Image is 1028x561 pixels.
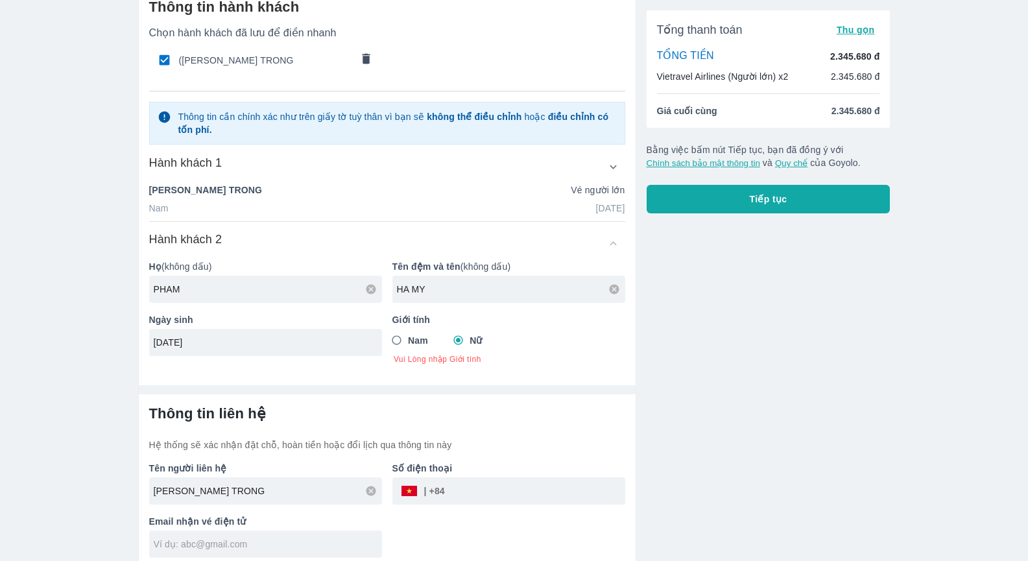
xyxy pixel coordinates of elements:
h6: Hành khách 2 [149,232,222,247]
p: Vé người lớn [571,184,625,197]
input: Ví dụ: VAN A [397,283,625,296]
p: 2.345.680 đ [831,70,880,83]
span: Vui Lòng nhập Giới tính [394,354,625,364]
strong: không thể điều chỉnh [427,112,521,122]
h6: Hành khách 1 [149,155,222,171]
p: Vietravel Airlines (Người lớn) x2 [657,70,789,83]
p: Hệ thống sẽ xác nhận đặt chỗ, hoàn tiền hoặc đổi lịch qua thông tin này [149,438,625,451]
p: 2.345.680 đ [830,50,879,63]
p: Nam [149,202,169,215]
b: Số điện thoại [392,463,453,473]
p: TỔNG TIỀN [657,49,714,64]
b: Tên đệm và tên [392,261,460,272]
button: Thu gọn [831,21,880,39]
b: Tên người liên hệ [149,463,227,473]
span: Nữ [470,334,482,347]
p: (không dấu) [392,260,625,273]
b: Họ [149,261,161,272]
span: Thu gọn [837,25,875,35]
p: [DATE] [596,202,625,215]
p: Ngày sinh [149,313,382,326]
p: Bằng việc bấm nút Tiếp tục, bạn đã đồng ý với và của Goyolo. [647,143,891,169]
h6: Thông tin liên hệ [149,405,625,423]
span: Nam [408,334,428,347]
p: Thông tin cần chính xác như trên giấy tờ tuỳ thân vì bạn sẽ hoặc [178,110,616,136]
p: Giới tính [392,313,625,326]
span: Tổng thanh toán [657,22,743,38]
p: (không dấu) [149,260,382,273]
button: comments [352,47,379,74]
span: ([PERSON_NAME] TRONG [179,54,352,67]
span: Tiếp tục [750,193,787,206]
input: Ví dụ: NGUYEN [154,283,382,296]
b: Email nhận vé điện tử [149,516,246,527]
span: 2.345.680 đ [831,104,880,117]
button: Tiếp tục [647,185,891,213]
p: Chọn hành khách đã lưu để điền nhanh [149,27,625,40]
input: Ví dụ: abc@gmail.com [154,538,382,551]
span: Giá cuối cùng [657,104,717,117]
input: Ví dụ: NGUYEN VAN A [154,484,382,497]
p: [PERSON_NAME] TRONG [149,184,262,197]
button: Quy chế [775,158,807,168]
button: Chính sách bảo mật thông tin [647,158,760,168]
input: Ví dụ: 31/12/1990 [154,336,369,349]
